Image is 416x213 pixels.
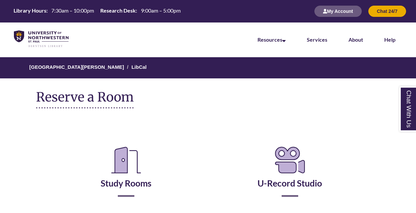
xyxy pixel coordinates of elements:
[307,36,327,43] a: Services
[14,30,69,48] img: UNWSP Library Logo
[36,57,380,78] nav: Breadcrumb
[11,7,183,16] a: Hours Today
[348,36,363,43] a: About
[131,64,147,70] a: LibCal
[368,6,406,17] button: Chat 24/7
[257,36,286,43] a: Resources
[314,6,362,17] button: My Account
[51,7,94,14] span: 7:30am – 10:00pm
[101,161,152,189] a: Study Rooms
[29,64,124,70] a: [GEOGRAPHIC_DATA][PERSON_NAME]
[384,36,395,43] a: Help
[11,7,183,15] table: Hours Today
[141,7,181,14] span: 9:00am – 5:00pm
[11,7,49,14] th: Library Hours:
[368,8,406,14] a: Chat 24/7
[257,161,322,189] a: U-Record Studio
[314,8,362,14] a: My Account
[36,90,134,108] h1: Reserve a Room
[98,7,138,14] th: Research Desk:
